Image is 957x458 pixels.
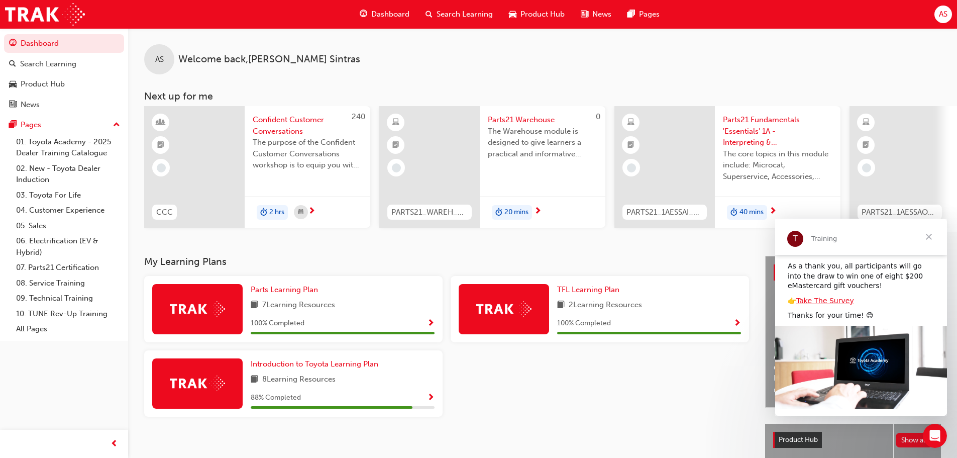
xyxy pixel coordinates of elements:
span: learningRecordVerb_NONE-icon [627,163,636,172]
span: search-icon [9,60,16,69]
a: Latest NewsShow allHelp Shape the Future of Toyota Academy Training and Win an eMastercard!Revolu... [765,256,941,408]
span: duration-icon [260,206,267,219]
a: pages-iconPages [619,4,668,25]
span: 0 [596,112,600,121]
iframe: Intercom live chat message [775,219,947,416]
span: 240 [352,112,365,121]
span: calendar-icon [298,206,303,219]
span: up-icon [113,119,120,132]
span: Confident Customer Conversations [253,114,362,137]
span: book-icon [557,299,565,312]
span: 2 hrs [269,207,284,218]
span: Product Hub [520,9,565,20]
a: car-iconProduct Hub [501,4,573,25]
a: Parts Learning Plan [251,284,322,296]
span: pages-icon [9,121,17,130]
span: car-icon [509,8,516,21]
span: next-icon [308,207,315,216]
span: The Warehouse module is designed to give learners a practical and informative appreciation of Toy... [488,126,597,160]
span: 20 mins [504,207,528,218]
span: booktick-icon [627,139,634,152]
span: Pages [639,9,660,20]
a: guage-iconDashboard [352,4,417,25]
span: prev-icon [111,438,118,450]
span: duration-icon [730,206,737,219]
a: 09. Technical Training [12,291,124,306]
span: news-icon [581,8,588,21]
span: PARTS21_1AESSAI_0321_EL [626,207,703,218]
button: Pages [4,116,124,134]
span: learningResourceType_ELEARNING-icon [392,116,399,129]
a: search-iconSearch Learning [417,4,501,25]
span: next-icon [769,207,777,216]
span: CCC [156,207,173,218]
span: Introduction to Toyota Learning Plan [251,359,378,369]
iframe: Intercom live chat [923,424,947,448]
img: Trak [170,376,225,391]
span: learningRecordVerb_NONE-icon [862,163,871,172]
div: Search Learning [20,58,76,70]
span: book-icon [251,299,258,312]
span: book-icon [251,374,258,386]
span: 2 Learning Resources [569,299,642,312]
a: 240CCCConfident Customer ConversationsThe purpose of the Confident Customer Conversations worksho... [144,106,370,228]
span: learningResourceType_ELEARNING-icon [863,116,870,129]
span: guage-icon [360,8,367,21]
span: Parts21 Fundamentals 'Essentials' 1A - Interpreting & Analysis [723,114,832,148]
span: Help Shape the Future of Toyota Academy Training and Win an eMastercard! [774,339,932,373]
span: guage-icon [9,39,17,48]
a: All Pages [12,321,124,337]
a: 04. Customer Experience [12,203,124,218]
a: Search Learning [4,55,124,73]
span: PARTS21_WAREH_N1021_EL [391,207,468,218]
div: News [21,99,40,111]
a: 02. New - Toyota Dealer Induction [12,161,124,188]
button: DashboardSearch LearningProduct HubNews [4,32,124,116]
span: news-icon [9,101,17,110]
a: News [4,96,124,114]
span: pages-icon [627,8,635,21]
span: Dashboard [371,9,409,20]
a: 0PARTS21_WAREH_N1021_ELParts21 WarehouseThe Warehouse module is designed to give learners a pract... [379,106,605,228]
span: Product Hub [779,435,818,444]
span: 7 Learning Resources [262,299,335,312]
span: TFL Learning Plan [557,285,619,294]
span: AS [939,9,947,20]
span: Parts21 Warehouse [488,114,597,126]
button: Show Progress [427,317,435,330]
img: Trak [170,301,225,317]
button: Show Progress [733,317,741,330]
span: Show Progress [427,394,435,403]
span: learningResourceType_ELEARNING-icon [627,116,634,129]
span: next-icon [534,207,542,216]
a: 05. Sales [12,218,124,234]
div: Pages [21,119,41,131]
span: Search Learning [437,9,493,20]
span: booktick-icon [863,139,870,152]
a: TFL Learning Plan [557,284,623,296]
a: 01. Toyota Academy - 2025 Dealer Training Catalogue [12,134,124,161]
h3: My Learning Plans [144,256,749,267]
span: learningRecordVerb_NONE-icon [392,163,401,172]
span: learningResourceType_INSTRUCTOR_LED-icon [157,116,164,129]
span: car-icon [9,80,17,89]
span: The purpose of the Confident Customer Conversations workshop is to equip you with tools to commun... [253,137,362,171]
a: news-iconNews [573,4,619,25]
button: AS [934,6,952,23]
img: Trak [5,3,85,26]
span: booktick-icon [157,139,164,152]
span: 88 % Completed [251,392,301,404]
span: AS [155,54,164,65]
span: PARTS21_1AESSAO_0321_EL [862,207,938,218]
div: Product Hub [21,78,65,90]
button: Show all [896,433,933,447]
span: search-icon [426,8,433,21]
